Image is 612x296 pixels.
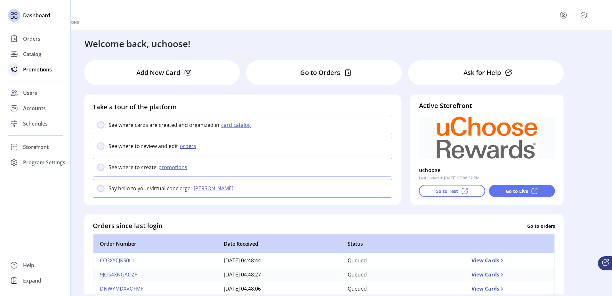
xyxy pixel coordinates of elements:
[109,121,219,129] p: See where cards are created and organized in
[93,102,392,112] h4: Take a tour of the platform
[527,222,555,229] p: Go to orders
[93,253,217,267] td: CO3XYCJK50L1
[93,234,217,253] th: Order Number
[23,277,41,284] span: Expand
[465,282,555,296] td: View Cards
[217,267,341,282] td: [DATE] 04:48:27
[109,142,178,150] p: See where to review and edit
[178,142,200,150] button: orders
[506,188,528,194] p: Go to Live
[217,253,341,267] td: [DATE] 04:48:44
[23,143,49,151] span: Storefront
[109,163,157,171] p: See where to create
[465,253,555,267] td: View Cards
[93,282,217,296] td: DNWYMDXVOFMP
[341,253,465,267] td: Queued
[341,267,465,282] td: Queued
[109,185,192,192] p: Say hello to your virtual concierge,
[23,120,48,127] span: Schedules
[419,101,555,111] h4: Active Storefront
[551,7,579,23] button: menu
[300,68,340,78] p: Go to Orders
[341,234,465,253] th: Status
[217,282,341,296] td: [DATE] 04:48:06
[23,104,46,112] span: Accounts
[219,121,255,129] button: card catalog
[192,185,237,192] button: [PERSON_NAME]
[341,282,465,296] td: Queued
[85,37,190,50] h3: Welcome back, uchoose!
[93,267,217,282] td: 9JCG4XNGAOZP
[463,68,501,78] p: Ask for Help
[93,221,163,231] h4: Orders since last login
[579,10,589,20] button: Publisher Panel
[435,188,458,194] p: Go to Test
[217,234,341,253] th: Date Received
[23,66,52,73] span: Promotions
[23,159,65,166] span: Program Settings
[23,35,40,43] span: Orders
[465,267,555,282] td: View Cards
[419,175,479,181] p: Last updated: [DATE] 07:06:32 PM
[23,12,50,19] span: Dashboard
[419,165,441,175] p: uchoose
[157,163,191,171] button: promotions
[23,50,41,58] span: Catalog
[23,89,37,97] span: Users
[136,68,180,78] p: Add New Card
[23,261,34,269] span: Help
